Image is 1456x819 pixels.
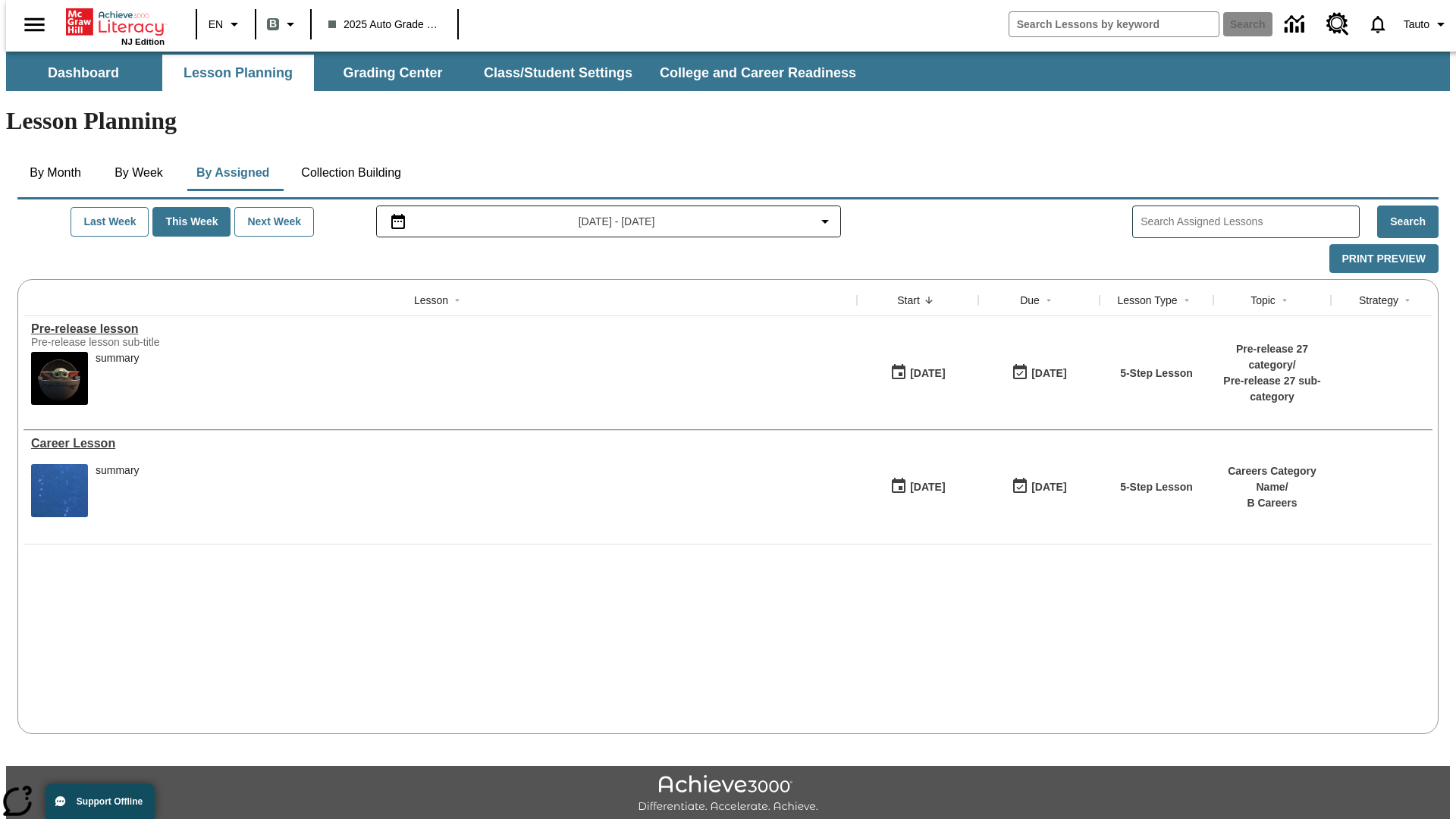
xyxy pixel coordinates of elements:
div: SubNavbar [6,55,870,91]
button: Print Preview [1329,244,1439,274]
div: Career Lesson [31,437,849,450]
button: 01/13/25: First time the lesson was available [885,472,950,501]
span: NJ Edition [121,37,165,46]
button: 01/25/26: Last day the lesson can be accessed [1006,359,1072,388]
svg: Collapse Date Range Filter [816,212,834,231]
button: Dashboard [8,55,159,91]
button: Select the date range menu item [383,212,835,231]
p: 5-Step Lesson [1120,366,1193,381]
span: Support Offline [77,796,143,807]
a: Pre-release lesson, Lessons [31,322,849,336]
span: [DATE] - [DATE] [579,214,655,230]
a: Home [66,7,165,37]
div: Lesson [414,293,448,308]
img: Achieve3000 Differentiate Accelerate Achieve [638,775,818,814]
a: Resource Center, Will open in new tab [1317,4,1358,45]
button: College and Career Readiness [648,55,868,91]
img: hero alt text [31,352,88,405]
a: Career Lesson, Lessons [31,437,849,450]
img: fish [31,464,88,517]
div: [DATE] [1031,364,1066,383]
button: Search [1377,206,1439,238]
p: B Careers [1221,495,1323,511]
button: Last Week [71,207,149,237]
a: Notifications [1358,5,1398,44]
button: Sort [920,291,938,309]
button: Sort [1040,291,1058,309]
button: Open side menu [12,2,57,47]
span: EN [209,17,223,33]
button: Sort [1398,291,1417,309]
div: [DATE] [910,478,945,497]
button: Next Week [234,207,314,237]
button: Class/Student Settings [472,55,645,91]
p: Pre-release 27 category / [1221,341,1323,373]
button: By Week [101,155,177,191]
span: B [269,14,277,33]
button: Language: EN, Select a language [202,11,250,38]
button: Sort [448,291,466,309]
div: Due [1020,293,1040,308]
button: 01/22/25: First time the lesson was available [885,359,950,388]
div: summary [96,352,140,405]
div: Topic [1250,293,1276,308]
div: [DATE] [1031,478,1066,497]
p: Careers Category Name / [1221,463,1323,495]
button: By Assigned [184,155,281,191]
button: Lesson Planning [162,55,314,91]
p: 5-Step Lesson [1120,479,1193,495]
div: Pre-release lesson [31,322,849,336]
p: Pre-release 27 sub-category [1221,373,1323,405]
button: Sort [1276,291,1294,309]
div: summary [96,464,140,477]
input: Search Assigned Lessons [1141,211,1359,233]
div: Start [897,293,920,308]
button: Grading Center [317,55,469,91]
h1: Lesson Planning [6,107,1450,135]
div: summary [96,464,140,517]
div: Home [66,5,165,46]
div: SubNavbar [6,52,1450,91]
button: Boost Class color is gray green. Change class color [261,11,306,38]
button: Collection Building [289,155,413,191]
a: Data Center [1276,4,1317,45]
button: 01/17/26: Last day the lesson can be accessed [1006,472,1072,501]
input: search field [1009,12,1219,36]
button: This Week [152,207,231,237]
button: Sort [1178,291,1196,309]
span: 2025 Auto Grade 1 B [328,17,441,33]
div: Pre-release lesson sub-title [31,336,259,348]
button: By Month [17,155,93,191]
div: [DATE] [910,364,945,383]
button: Support Offline [45,784,155,819]
div: summary [96,352,140,365]
div: Strategy [1359,293,1398,308]
button: Profile/Settings [1398,11,1456,38]
div: Lesson Type [1117,293,1177,308]
span: Tauto [1404,17,1429,33]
